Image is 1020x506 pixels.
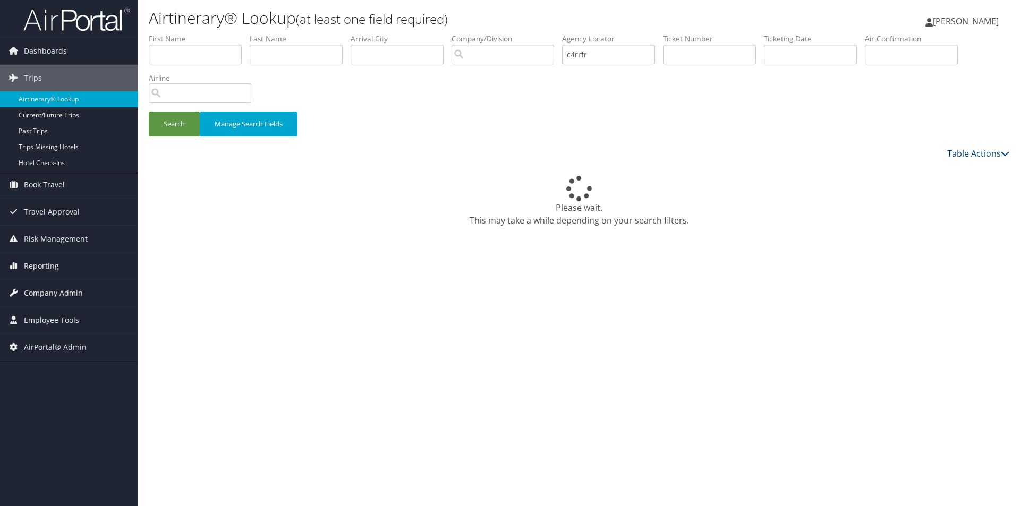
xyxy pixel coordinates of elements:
label: Ticketing Date [764,33,865,44]
button: Manage Search Fields [200,112,297,136]
a: Table Actions [947,148,1009,159]
span: Dashboards [24,38,67,64]
span: Company Admin [24,280,83,306]
span: Employee Tools [24,307,79,333]
label: Ticket Number [663,33,764,44]
label: Airline [149,73,259,83]
span: Risk Management [24,226,88,252]
span: AirPortal® Admin [24,334,87,361]
label: Air Confirmation [865,33,966,44]
div: Please wait. This may take a while depending on your search filters. [149,176,1009,227]
button: Search [149,112,200,136]
span: [PERSON_NAME] [933,15,999,27]
a: [PERSON_NAME] [925,5,1009,37]
span: Book Travel [24,171,65,198]
img: airportal-logo.png [23,7,130,32]
label: Company/Division [452,33,562,44]
label: Last Name [250,33,351,44]
span: Trips [24,65,42,91]
h1: Airtinerary® Lookup [149,7,722,29]
span: Travel Approval [24,199,80,225]
label: Arrival City [351,33,452,44]
label: First Name [149,33,250,44]
small: (at least one field required) [296,10,448,28]
span: Reporting [24,253,59,279]
label: Agency Locator [562,33,663,44]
